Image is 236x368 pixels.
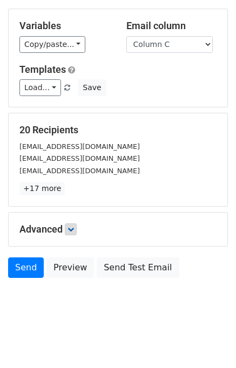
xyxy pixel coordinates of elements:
a: +17 more [19,182,65,195]
h5: Email column [126,20,217,32]
small: [EMAIL_ADDRESS][DOMAIN_NAME] [19,167,140,175]
small: [EMAIL_ADDRESS][DOMAIN_NAME] [19,142,140,151]
a: Send [8,257,44,278]
a: Copy/paste... [19,36,85,53]
h5: Variables [19,20,110,32]
a: Templates [19,64,66,75]
iframe: Chat Widget [182,316,236,368]
h5: 20 Recipients [19,124,217,136]
button: Save [78,79,106,96]
a: Load... [19,79,61,96]
a: Send Test Email [97,257,179,278]
h5: Advanced [19,223,217,235]
small: [EMAIL_ADDRESS][DOMAIN_NAME] [19,154,140,162]
a: Preview [46,257,94,278]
